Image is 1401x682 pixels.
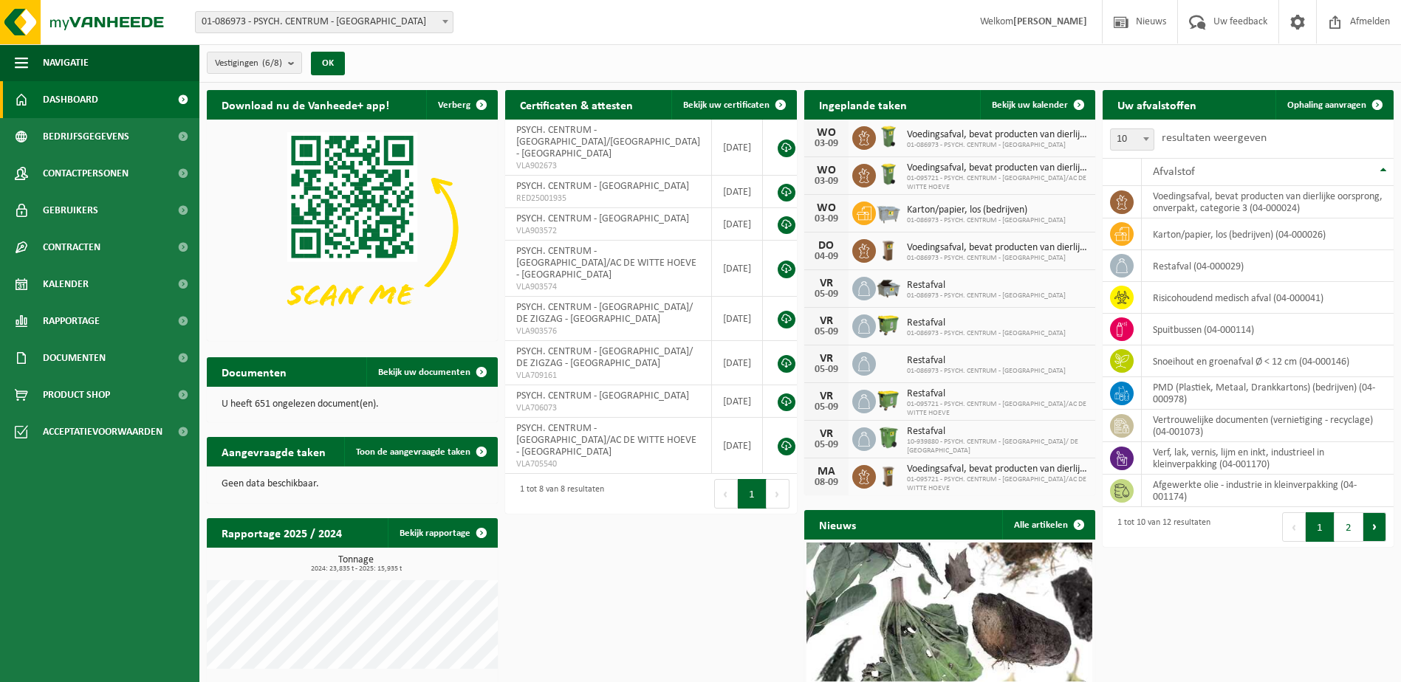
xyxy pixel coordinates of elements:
[196,12,453,32] span: 01-086973 - PSYCH. CENTRUM - ST HIERONYMUS - SINT-NIKLAAS
[43,155,129,192] span: Contactpersonen
[262,58,282,68] count: (6/8)
[712,241,763,297] td: [DATE]
[812,440,841,450] div: 05-09
[907,254,1088,263] span: 01-086973 - PSYCH. CENTRUM - [GEOGRAPHIC_DATA]
[1142,377,1394,410] td: PMD (Plastiek, Metaal, Drankkartons) (bedrijven) (04-000978)
[812,289,841,300] div: 05-09
[1275,90,1392,120] a: Ophaling aanvragen
[812,327,841,337] div: 05-09
[1287,100,1366,110] span: Ophaling aanvragen
[516,181,689,192] span: PSYCH. CENTRUM - [GEOGRAPHIC_DATA]
[907,317,1066,329] span: Restafval
[1162,132,1267,144] label: resultaten weergeven
[876,275,901,300] img: WB-5000-GAL-GY-01
[505,90,648,119] h2: Certificaten & attesten
[207,357,301,386] h2: Documenten
[907,129,1088,141] span: Voedingsafval, bevat producten van dierlijke oorsprong, onverpakt, categorie 3
[1282,512,1306,542] button: Previous
[812,127,841,139] div: WO
[516,302,693,325] span: PSYCH. CENTRUM - [GEOGRAPHIC_DATA]/ DE ZIGZAG - [GEOGRAPHIC_DATA]
[1142,218,1394,250] td: karton/papier, los (bedrijven) (04-000026)
[907,141,1088,150] span: 01-086973 - PSYCH. CENTRUM - [GEOGRAPHIC_DATA]
[516,193,700,204] span: RED25001935
[1335,512,1363,542] button: 2
[1142,186,1394,218] td: voedingsafval, bevat producten van dierlijke oorsprong, onverpakt, categorie 3 (04-000024)
[1142,282,1394,314] td: risicohoudend medisch afval (04-000041)
[907,204,1066,216] span: Karton/papier, los (bedrijven)
[738,479,767,509] button: 1
[876,387,901,413] img: WB-1100-HPE-GN-50
[222,399,483,410] p: U heeft 651 ongelezen document(en).
[366,357,496,387] a: Bekijk uw documenten
[43,413,162,450] span: Acceptatievoorwaarden
[438,100,470,110] span: Verberg
[714,479,738,509] button: Previous
[1013,16,1087,27] strong: [PERSON_NAME]
[876,463,901,488] img: WB-0140-HPE-BN-01
[767,479,789,509] button: Next
[388,518,496,548] a: Bekijk rapportage
[907,292,1066,300] span: 01-086973 - PSYCH. CENTRUM - [GEOGRAPHIC_DATA]
[43,340,106,376] span: Documenten
[516,458,700,470] span: VLA705540
[43,118,129,155] span: Bedrijfsgegevens
[1142,475,1394,507] td: afgewerkte olie - industrie in kleinverpakking (04-001174)
[812,202,841,214] div: WO
[516,370,700,382] span: VLA709161
[516,213,689,224] span: PSYCH. CENTRUM - [GEOGRAPHIC_DATA]
[43,376,110,413] span: Product Shop
[712,418,763,474] td: [DATE]
[907,388,1088,400] span: Restafval
[195,11,453,33] span: 01-086973 - PSYCH. CENTRUM - ST HIERONYMUS - SINT-NIKLAAS
[207,90,404,119] h2: Download nu de Vanheede+ app!
[207,120,498,338] img: Download de VHEPlus App
[516,125,700,159] span: PSYCH. CENTRUM - [GEOGRAPHIC_DATA]/[GEOGRAPHIC_DATA] - [GEOGRAPHIC_DATA]
[1142,442,1394,475] td: verf, lak, vernis, lijm en inkt, industrieel in kleinverpakking (04-001170)
[812,214,841,224] div: 03-09
[812,315,841,327] div: VR
[712,208,763,241] td: [DATE]
[344,437,496,466] a: Toon de aangevraagde taken
[516,160,700,172] span: VLA902673
[516,281,700,293] span: VLA903574
[876,124,901,149] img: WB-0140-HPE-GN-50
[980,90,1094,120] a: Bekijk uw kalender
[43,266,89,303] span: Kalender
[426,90,496,120] button: Verberg
[804,510,871,539] h2: Nieuws
[812,466,841,478] div: MA
[683,100,770,110] span: Bekijk uw certificaten
[378,368,470,377] span: Bekijk uw documenten
[311,52,345,75] button: OK
[1142,410,1394,442] td: vertrouwelijke documenten (vernietiging - recyclage) (04-001073)
[907,162,1088,174] span: Voedingsafval, bevat producten van dierlijke oorsprong, onverpakt, categorie 3
[1110,511,1210,543] div: 1 tot 10 van 12 resultaten
[513,478,604,510] div: 1 tot 8 van 8 resultaten
[222,479,483,489] p: Geen data beschikbaar.
[812,390,841,402] div: VR
[43,81,98,118] span: Dashboard
[207,437,340,466] h2: Aangevraagde taken
[812,240,841,252] div: DO
[876,162,901,187] img: WB-0140-HPE-GN-50
[1363,512,1386,542] button: Next
[516,225,700,237] span: VLA903572
[907,280,1066,292] span: Restafval
[516,346,693,369] span: PSYCH. CENTRUM - [GEOGRAPHIC_DATA]/ DE ZIGZAG - [GEOGRAPHIC_DATA]
[214,565,498,573] span: 2024: 23,835 t - 2025: 15,935 t
[712,176,763,208] td: [DATE]
[907,174,1088,192] span: 01-095721 - PSYCH. CENTRUM - [GEOGRAPHIC_DATA]/AC DE WITTE HOEVE
[876,312,901,337] img: WB-1100-HPE-GN-50
[812,353,841,365] div: VR
[1110,128,1154,151] span: 10
[812,176,841,187] div: 03-09
[43,303,100,340] span: Rapportage
[907,367,1066,376] span: 01-086973 - PSYCH. CENTRUM - [GEOGRAPHIC_DATA]
[215,52,282,75] span: Vestigingen
[812,278,841,289] div: VR
[992,100,1068,110] span: Bekijk uw kalender
[812,252,841,262] div: 04-09
[671,90,795,120] a: Bekijk uw certificaten
[907,355,1066,367] span: Restafval
[214,555,498,573] h3: Tonnage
